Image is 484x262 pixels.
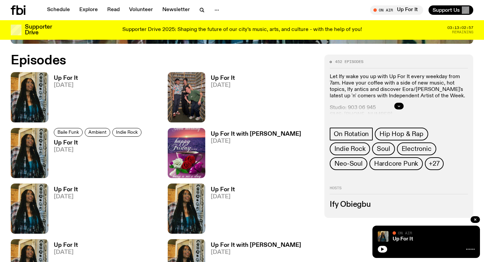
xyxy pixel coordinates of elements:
[103,5,124,15] a: Read
[112,128,142,137] a: Indie Rock
[57,130,79,135] span: Baile Funk
[330,142,370,155] a: Indie Rock
[397,142,436,155] a: Electronic
[85,128,110,137] a: Ambient
[211,250,301,255] span: [DATE]
[54,187,78,193] h3: Up For It
[43,5,74,15] a: Schedule
[334,145,365,153] span: Indie Rock
[54,75,78,81] h3: Up For It
[54,128,83,137] a: Baile Funk
[54,250,78,255] span: [DATE]
[54,147,144,153] span: [DATE]
[378,231,389,242] img: Ify - a Brown Skin girl with black braided twists, looking up to the side with her tongue stickin...
[372,142,395,155] a: Soul
[374,160,418,167] span: Hardcore Punk
[330,128,373,140] a: On Rotation
[334,130,369,138] span: On Rotation
[88,130,107,135] span: Ambient
[54,140,144,146] h3: Up For It
[330,74,468,100] p: Let Ify wake you up with Up For It every weekday from 7am. Have your coffee with a side of new mu...
[429,5,473,15] button: Support Us
[205,131,301,178] a: Up For It with [PERSON_NAME][DATE]
[369,157,423,170] a: Hardcore Punk
[211,242,301,248] h3: Up For It with [PERSON_NAME]
[211,83,235,88] span: [DATE]
[334,160,362,167] span: Neo-Soul
[447,26,473,30] span: 03:13:02:57
[122,27,362,33] p: Supporter Drive 2025: Shaping the future of our city’s music, arts, and culture - with the help o...
[211,131,301,137] h3: Up For It with [PERSON_NAME]
[330,186,468,194] h2: Hosts
[11,128,48,178] img: Ify - a Brown Skin girl with black braided twists, looking up to the side with her tongue stickin...
[54,194,78,200] span: [DATE]
[75,5,102,15] a: Explore
[398,231,412,235] span: On Air
[205,75,235,122] a: Up For It[DATE]
[125,5,157,15] a: Volunteer
[168,184,205,234] img: Ify - a Brown Skin girl with black braided twists, looking up to the side with her tongue stickin...
[393,236,413,242] a: Up For It
[25,24,52,36] h3: Supporter Drive
[452,30,473,34] span: Remaining
[335,60,363,64] span: 452 episodes
[211,138,301,144] span: [DATE]
[54,242,78,248] h3: Up For It
[158,5,194,15] a: Newsletter
[402,145,432,153] span: Electronic
[48,75,78,122] a: Up For It[DATE]
[429,160,439,167] span: +27
[377,145,390,153] span: Soul
[211,75,235,81] h3: Up For It
[48,187,78,234] a: Up For It[DATE]
[54,83,78,88] span: [DATE]
[205,187,235,234] a: Up For It[DATE]
[116,130,138,135] span: Indie Rock
[211,194,235,200] span: [DATE]
[375,128,428,140] a: Hip Hop & Rap
[433,7,460,13] span: Support Us
[48,140,144,178] a: Up For It[DATE]
[11,55,316,67] h2: Episodes
[11,184,48,234] img: Ify - a Brown Skin girl with black braided twists, looking up to the side with her tongue stickin...
[330,157,367,170] a: Neo-Soul
[211,187,235,193] h3: Up For It
[379,130,423,138] span: Hip Hop & Rap
[425,157,443,170] button: +27
[370,5,423,15] button: On AirUp For It
[11,72,48,122] img: Ify - a Brown Skin girl with black braided twists, looking up to the side with her tongue stickin...
[330,201,468,208] h3: Ify Obiegbu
